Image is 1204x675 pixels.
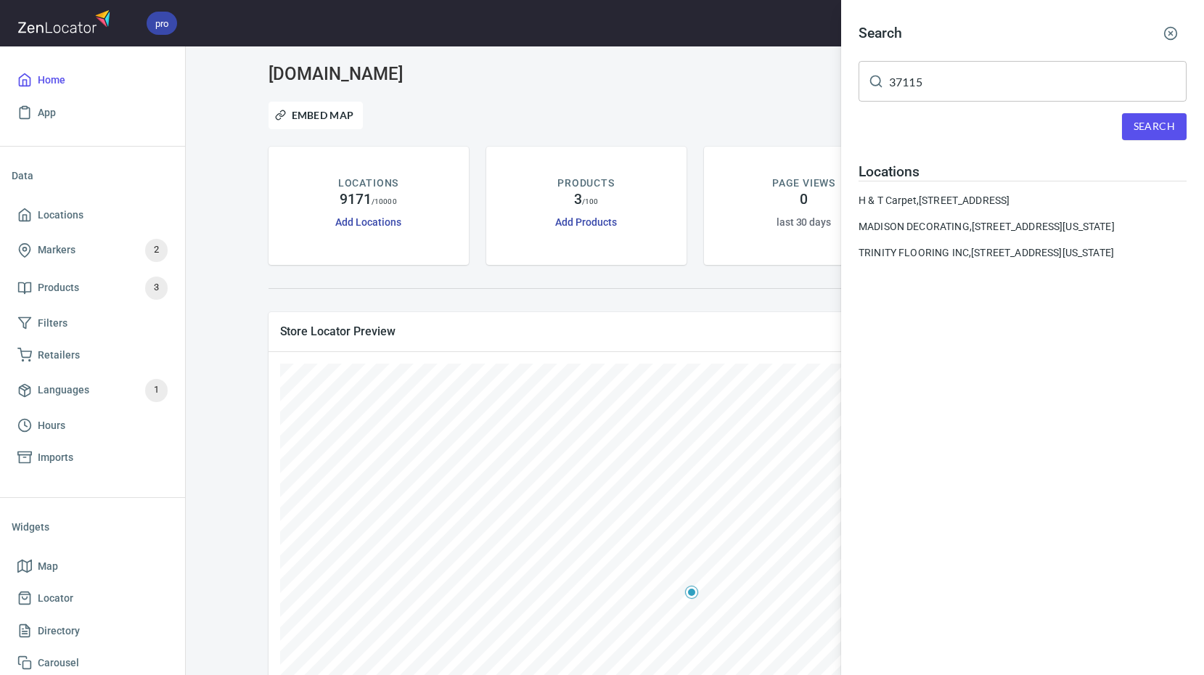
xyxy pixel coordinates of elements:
[889,61,1187,102] input: Search for locations, markers or anything you want
[859,219,1187,234] a: MADISON DECORATING,[STREET_ADDRESS][US_STATE]
[859,245,1187,260] a: TRINITY FLOORING INC,[STREET_ADDRESS][US_STATE]
[859,25,902,42] h4: Search
[859,193,1187,208] div: H & T Carpet, [STREET_ADDRESS]
[1122,113,1187,140] button: Search
[859,219,1187,234] div: MADISON DECORATING, [STREET_ADDRESS][US_STATE]
[859,193,1187,208] a: H & T Carpet,[STREET_ADDRESS]
[859,163,1187,181] h4: Locations
[859,245,1187,260] div: TRINITY FLOORING INC, [STREET_ADDRESS][US_STATE]
[1134,118,1175,136] span: Search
